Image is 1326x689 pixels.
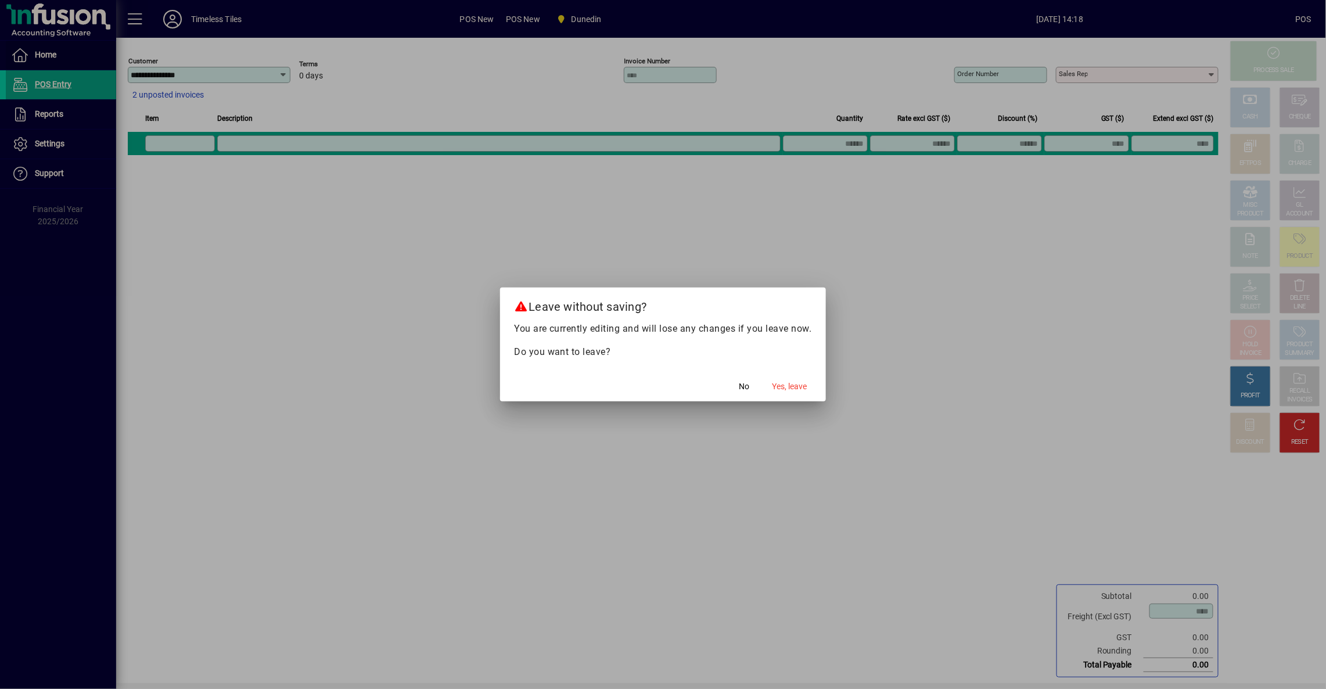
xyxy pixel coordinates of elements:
[514,345,812,359] p: Do you want to leave?
[514,322,812,336] p: You are currently editing and will lose any changes if you leave now.
[500,288,826,321] h2: Leave without saving?
[768,376,812,397] button: Yes, leave
[772,381,807,393] span: Yes, leave
[726,376,763,397] button: No
[739,381,750,393] span: No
